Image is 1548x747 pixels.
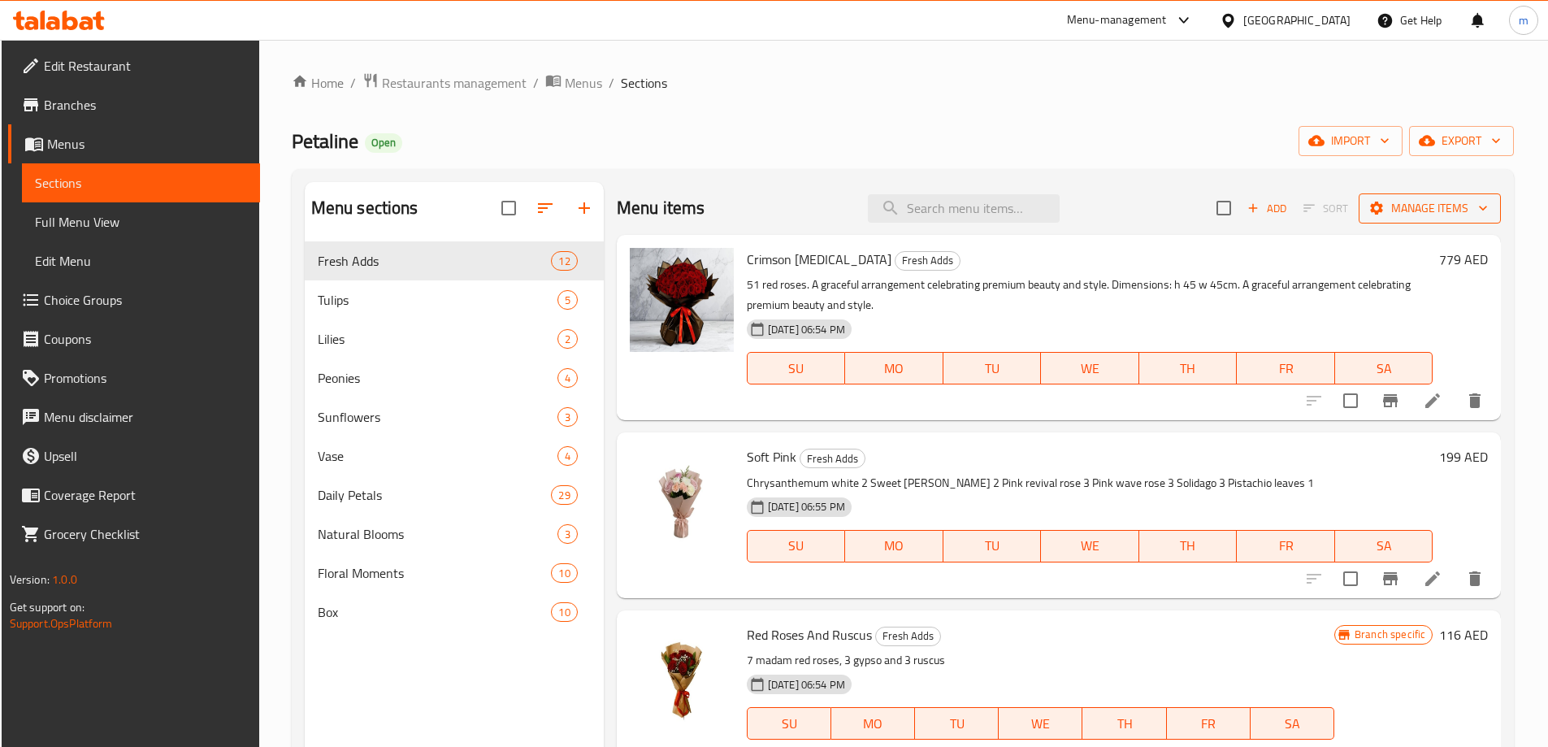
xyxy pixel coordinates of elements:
span: Red Roses And Ruscus [747,623,872,647]
span: Branch specific [1348,627,1432,642]
span: SU [754,357,839,380]
span: 10 [552,566,576,581]
button: TU [915,707,999,740]
span: MO [852,357,937,380]
span: Daily Petals [318,485,552,505]
a: Menus [8,124,260,163]
div: Natural Blooms [318,524,557,544]
button: Manage items [1359,193,1501,224]
button: delete [1455,381,1494,420]
h6: 116 AED [1439,623,1488,646]
a: Menu disclaimer [8,397,260,436]
div: items [557,329,578,349]
div: Fresh Adds12 [305,241,604,280]
span: Fresh Adds [318,251,552,271]
button: Branch-specific-item [1371,381,1410,420]
button: SU [747,707,831,740]
button: WE [1041,530,1139,562]
button: SA [1251,707,1334,740]
button: TU [943,352,1042,384]
button: MO [845,352,943,384]
span: WE [1047,357,1133,380]
span: Promotions [44,368,247,388]
span: TU [950,357,1035,380]
div: Peonies4 [305,358,604,397]
div: items [557,446,578,466]
button: SU [747,352,845,384]
span: SU [754,534,839,558]
a: Home [292,73,344,93]
span: Select section first [1293,196,1359,221]
span: TH [1146,534,1231,558]
span: Restaurants management [382,73,527,93]
span: Sunflowers [318,407,557,427]
div: Daily Petals29 [305,476,604,515]
span: Floral Moments [318,563,552,583]
a: Edit Restaurant [8,46,260,85]
a: Support.OpsPlatform [10,613,113,634]
span: Box [318,602,552,622]
div: items [557,524,578,544]
span: Menus [565,73,602,93]
span: SA [1342,534,1427,558]
span: Coverage Report [44,485,247,505]
div: items [551,251,577,271]
div: items [551,485,577,505]
div: items [557,407,578,427]
span: Menus [47,134,247,154]
span: MO [852,534,937,558]
span: SA [1342,357,1427,380]
span: Choice Groups [44,290,247,310]
button: export [1409,126,1514,156]
button: TH [1139,352,1238,384]
span: Add [1245,199,1289,218]
span: Crimson [MEDICAL_DATA] [747,247,891,271]
a: Sections [22,163,260,202]
span: FR [1243,534,1329,558]
a: Coupons [8,319,260,358]
a: Coverage Report [8,476,260,515]
a: Choice Groups [8,280,260,319]
div: Lilies [318,329,557,349]
span: 4 [558,371,577,386]
span: 29 [552,488,576,503]
span: Select to update [1333,384,1368,418]
span: Menu disclaimer [44,407,247,427]
a: Edit menu item [1423,569,1442,588]
div: Fresh Adds [875,627,941,646]
span: Coupons [44,329,247,349]
span: Sections [621,73,667,93]
span: Edit Restaurant [44,56,247,76]
span: 4 [558,449,577,464]
span: Sections [35,173,247,193]
button: WE [1041,352,1139,384]
h6: 199 AED [1439,445,1488,468]
li: / [609,73,614,93]
span: Upsell [44,446,247,466]
span: Manage items [1372,198,1488,219]
span: WE [1047,534,1133,558]
div: Tulips5 [305,280,604,319]
span: Fresh Adds [895,251,960,270]
a: Restaurants management [362,72,527,93]
span: Add item [1241,196,1293,221]
a: Promotions [8,358,260,397]
span: Fresh Adds [800,450,865,468]
div: Lilies2 [305,319,604,358]
div: Peonies [318,368,557,388]
img: Soft Pink [630,445,734,549]
input: search [868,194,1060,223]
button: SA [1335,530,1433,562]
span: export [1422,131,1501,151]
a: Menus [545,72,602,93]
div: items [557,368,578,388]
span: SA [1257,712,1328,736]
button: MO [845,530,943,562]
li: / [350,73,356,93]
li: / [533,73,539,93]
div: items [557,290,578,310]
button: TH [1082,707,1166,740]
